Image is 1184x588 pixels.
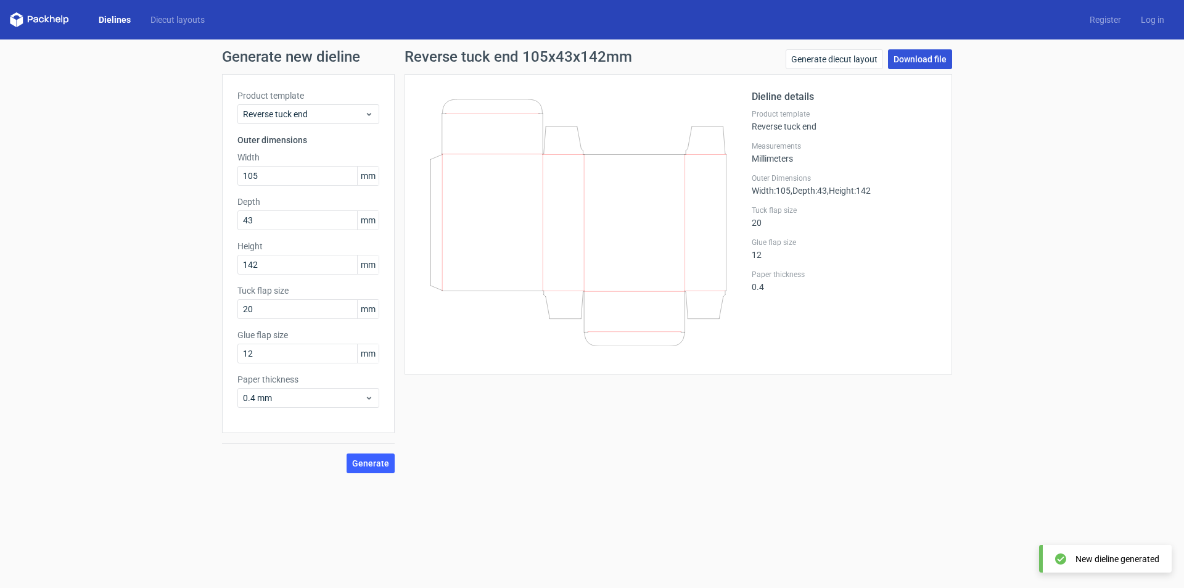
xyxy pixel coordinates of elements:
span: Reverse tuck end [243,108,364,120]
a: Generate diecut layout [786,49,883,69]
label: Glue flap size [237,329,379,341]
span: Width : 105 [752,186,791,196]
span: 0.4 mm [243,392,364,404]
h1: Reverse tuck end 105x43x142mm [405,49,632,64]
label: Height [237,240,379,252]
div: 0.4 [752,270,937,292]
label: Glue flap size [752,238,937,247]
a: Dielines [89,14,141,26]
div: Reverse tuck end [752,109,937,131]
a: Log in [1131,14,1174,26]
label: Outer Dimensions [752,173,937,183]
label: Width [237,151,379,164]
label: Product template [237,89,379,102]
div: New dieline generated [1075,553,1159,565]
a: Register [1080,14,1131,26]
span: , Height : 142 [827,186,871,196]
span: mm [357,344,379,363]
button: Generate [347,453,395,473]
label: Tuck flap size [237,284,379,297]
a: Diecut layouts [141,14,215,26]
span: , Depth : 43 [791,186,827,196]
label: Paper thickness [237,373,379,386]
div: 12 [752,238,937,260]
label: Tuck flap size [752,205,937,215]
span: mm [357,167,379,185]
div: 20 [752,205,937,228]
span: mm [357,300,379,318]
label: Measurements [752,141,937,151]
h3: Outer dimensions [237,134,379,146]
h1: Generate new dieline [222,49,962,64]
label: Depth [237,196,379,208]
span: mm [357,211,379,230]
span: mm [357,255,379,274]
div: Millimeters [752,141,937,164]
h2: Dieline details [752,89,937,104]
a: Download file [888,49,952,69]
span: Generate [352,459,389,468]
label: Product template [752,109,937,119]
label: Paper thickness [752,270,937,280]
